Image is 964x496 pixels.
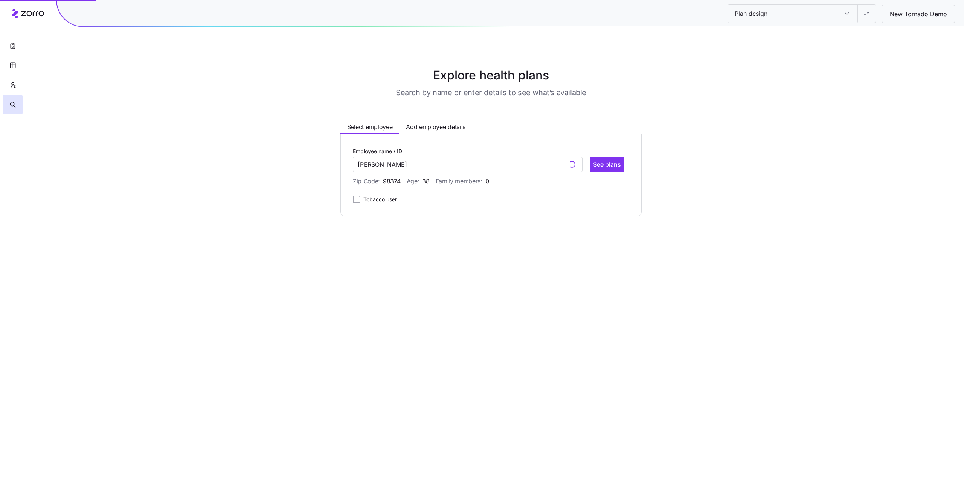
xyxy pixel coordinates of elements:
[407,176,430,186] span: Age:
[360,195,397,204] label: Tobacco user
[436,176,489,186] span: Family members:
[485,176,489,186] span: 0
[353,157,583,172] input: Search by employee name / ID
[406,122,465,132] span: Add employee details
[353,147,402,155] label: Employee name / ID
[590,157,624,172] button: See plans
[353,176,401,186] span: Zip Code:
[422,176,429,186] span: 38
[857,5,876,23] button: Settings
[884,9,953,19] span: New Tornado Demo
[304,66,678,84] h1: Explore health plans
[593,160,621,169] span: See plans
[347,122,392,132] span: Select employee
[383,176,400,186] span: 98374
[396,87,586,98] h3: Search by name or enter details to see what’s available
